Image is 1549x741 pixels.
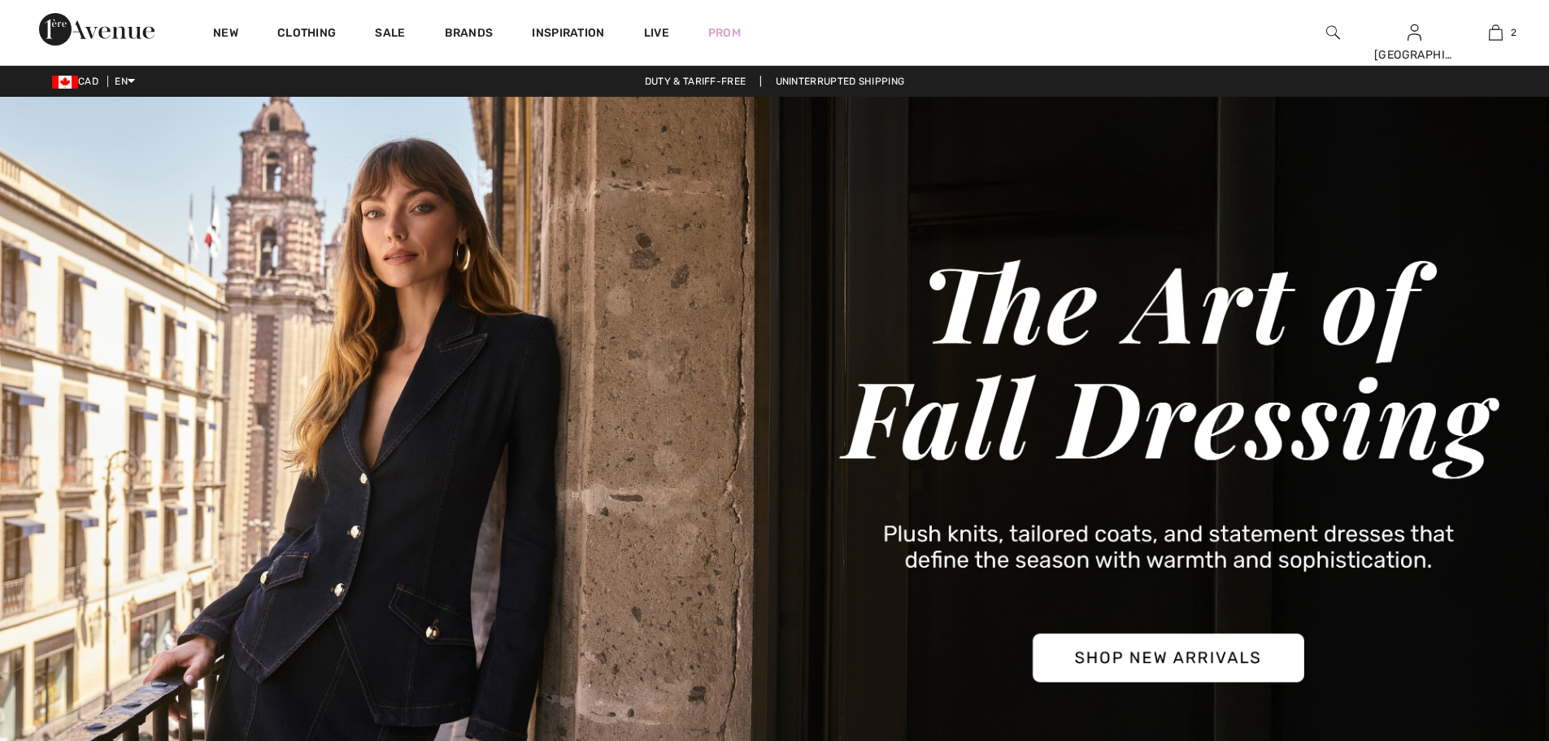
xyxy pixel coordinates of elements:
a: Live [644,24,669,41]
iframe: Opens a widget where you can chat to one of our agents [1446,692,1533,733]
span: Inspiration [532,26,604,43]
a: New [213,26,238,43]
img: search the website [1326,23,1340,42]
span: 2 [1511,25,1516,40]
img: 1ère Avenue [39,13,154,46]
a: Prom [708,24,741,41]
a: Clothing [277,26,336,43]
a: Brands [445,26,494,43]
span: CAD [52,76,105,87]
img: Canadian Dollar [52,76,78,89]
img: My Bag [1489,23,1503,42]
a: Sale [375,26,405,43]
div: [GEOGRAPHIC_DATA] [1374,46,1454,63]
a: Sign In [1408,24,1421,40]
a: 2 [1455,23,1535,42]
img: My Info [1408,23,1421,42]
span: EN [115,76,135,87]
